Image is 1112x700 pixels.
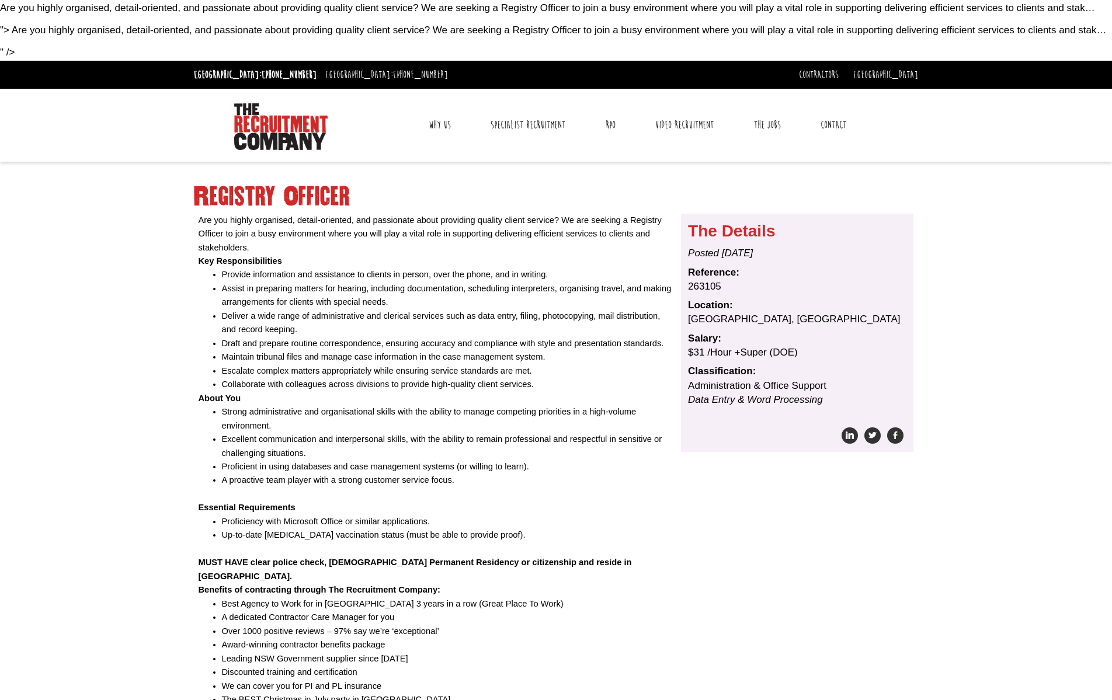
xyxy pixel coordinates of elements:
[597,110,624,140] a: RPO
[688,222,906,241] h3: The Details
[262,68,317,81] a: [PHONE_NUMBER]
[222,528,673,542] li: Up-to-date [MEDICAL_DATA] vaccination status (must be able to provide proof).
[222,515,673,528] li: Proficiency with Microsoft Office or similar applications.
[222,625,673,638] li: Over 1000 positive reviews – 97% say we’re ‘exceptional’
[222,337,673,350] li: Draft and prepare routine correspondence, ensuring accuracy and compliance with style and present...
[688,332,906,346] dt: Salary:
[688,379,906,408] dd: Administration & Office Support
[199,214,673,255] p: Are you highly organised, detail-oriented, and passionate about providing quality client service?...
[322,65,451,84] li: [GEOGRAPHIC_DATA]:
[199,558,632,580] b: MUST HAVE clear police check, [DEMOGRAPHIC_DATA] Permanent Residency or citizenship and reside in...
[199,585,440,594] b: Benefits of contracting through The Recruitment Company:
[799,68,839,81] a: Contractors
[812,110,855,140] a: Contact
[222,405,673,433] li: Strong administrative and organisational skills with the ability to manage competing priorities i...
[199,393,241,403] b: About You
[222,638,673,652] li: Award-winning contractor benefits package
[647,110,722,140] a: Video Recruitment
[222,460,673,473] li: Proficient in using databases and case management systems (or willing to learn).
[853,68,918,81] a: [GEOGRAPHIC_DATA]
[222,378,673,391] li: Collaborate with colleagues across divisions to provide high-quality client services.
[222,364,673,378] li: Escalate complex matters appropriately while ensuring service standards are met.
[222,350,673,364] li: Maintain tribunal files and manage case information in the case management system.
[420,110,460,140] a: Why Us
[222,473,673,487] li: A proactive team player with a strong customer service focus.
[222,680,673,693] li: We can cover you for PI and PL insurance
[393,68,448,81] a: [PHONE_NUMBER]
[199,503,296,512] b: Essential Requirements
[688,248,753,259] i: Posted [DATE]
[234,103,328,150] img: The Recruitment Company
[222,433,673,460] li: Excellent communication and interpersonal skills, with the ability to remain professional and res...
[222,666,673,679] li: Discounted training and certification
[194,186,918,207] h1: Registry Officer
[688,266,906,280] dt: Reference:
[222,652,673,666] li: Leading NSW Government supplier since [DATE]
[222,282,673,309] li: Assist in preparing matters for hearing, including documentation, scheduling interpreters, organi...
[688,346,906,360] dd: $31 /Hour +Super (DOE)
[688,298,906,312] dt: Location:
[222,597,673,611] li: Best Agency to Work for in [GEOGRAPHIC_DATA] 3 years in a row (Great Place To Work)
[688,312,906,326] dd: [GEOGRAPHIC_DATA], [GEOGRAPHIC_DATA]
[688,394,823,405] i: Data Entry & Word Processing
[745,110,790,140] a: The Jobs
[482,110,574,140] a: Specialist Recruitment
[191,65,319,84] li: [GEOGRAPHIC_DATA]:
[199,256,282,266] b: Key Responsibilities
[688,280,906,294] dd: 263105
[222,611,673,624] li: A dedicated Contractor Care Manager for you
[688,364,906,378] dt: Classification:
[222,309,673,337] li: Deliver a wide range of administrative and clerical services such as data entry, filing, photocop...
[222,268,673,281] li: Provide information and assistance to clients in person, over the phone, and in writing.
